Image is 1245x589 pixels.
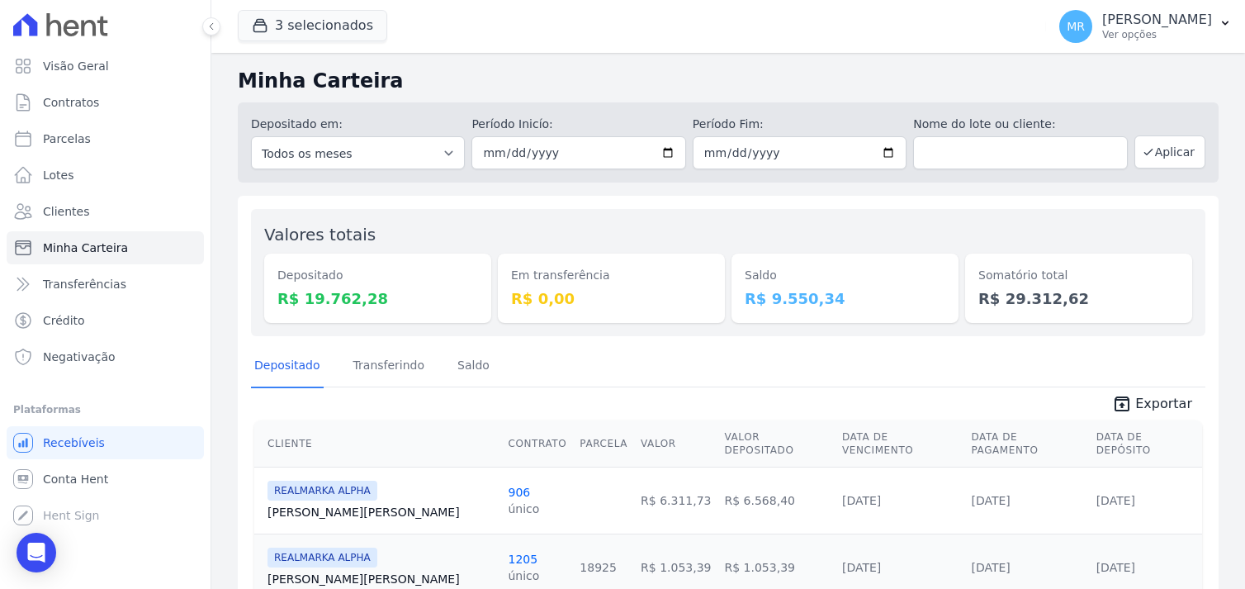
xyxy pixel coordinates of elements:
dt: Em transferência [511,267,712,284]
span: Negativação [43,349,116,365]
dt: Saldo [745,267,945,284]
label: Valores totais [264,225,376,245]
span: Conta Hent [43,471,108,487]
th: Contrato [501,420,573,468]
dt: Somatório total [978,267,1179,284]
button: MR [PERSON_NAME] Ver opções [1046,3,1245,50]
td: R$ 6.311,73 [634,467,717,534]
a: Recebíveis [7,426,204,459]
div: único [508,501,539,517]
label: Depositado em: [251,117,343,131]
a: Crédito [7,304,204,337]
a: [DATE] [1096,561,1135,574]
span: Lotes [43,167,74,183]
div: Plataformas [13,400,197,420]
span: Minha Carteira [43,240,128,256]
a: Saldo [454,345,493,388]
th: Cliente [254,420,501,468]
a: Transferências [7,268,204,301]
span: REALMARKA ALPHA [267,548,377,568]
a: 906 [508,486,530,499]
a: [DATE] [971,494,1010,507]
a: Conta Hent [7,463,204,496]
dt: Depositado [277,267,478,284]
a: [PERSON_NAME][PERSON_NAME] [267,571,495,587]
a: [DATE] [971,561,1010,574]
a: [DATE] [1096,494,1135,507]
div: Open Intercom Messenger [17,533,56,572]
span: Clientes [43,203,89,220]
th: Data de Depósito [1090,420,1202,468]
a: 1205 [508,553,537,566]
a: Visão Geral [7,50,204,83]
dd: R$ 29.312,62 [978,287,1179,310]
label: Período Inicío: [471,116,685,133]
th: Valor Depositado [718,420,836,468]
th: Valor [634,420,717,468]
a: [DATE] [842,494,881,507]
p: [PERSON_NAME] [1102,12,1212,28]
i: unarchive [1112,394,1132,414]
p: Ver opções [1102,28,1212,41]
button: 3 selecionados [238,10,387,41]
span: Visão Geral [43,58,109,74]
a: Depositado [251,345,324,388]
a: Minha Carteira [7,231,204,264]
th: Data de Pagamento [964,420,1089,468]
a: Parcelas [7,122,204,155]
td: R$ 6.568,40 [718,467,836,534]
span: REALMARKA ALPHA [267,481,377,501]
a: unarchive Exportar [1099,394,1205,417]
span: Transferências [43,276,126,292]
span: Crédito [43,312,85,329]
a: Lotes [7,159,204,192]
a: Contratos [7,86,204,119]
dd: R$ 0,00 [511,287,712,310]
span: Exportar [1135,394,1192,414]
span: Contratos [43,94,99,111]
dd: R$ 9.550,34 [745,287,945,310]
dd: R$ 19.762,28 [277,287,478,310]
a: [PERSON_NAME][PERSON_NAME] [267,504,495,520]
a: Clientes [7,195,204,228]
button: Aplicar [1134,135,1205,169]
a: 18925 [580,561,617,574]
th: Parcela [573,420,634,468]
label: Período Fim: [693,116,907,133]
h2: Minha Carteira [238,66,1219,96]
span: MR [1067,21,1085,32]
span: Recebíveis [43,435,105,451]
span: Parcelas [43,131,91,147]
th: Data de Vencimento [836,420,964,468]
a: Transferindo [350,345,428,388]
label: Nome do lote ou cliente: [913,116,1127,133]
a: [DATE] [842,561,881,574]
div: único [508,568,539,584]
a: Negativação [7,340,204,373]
